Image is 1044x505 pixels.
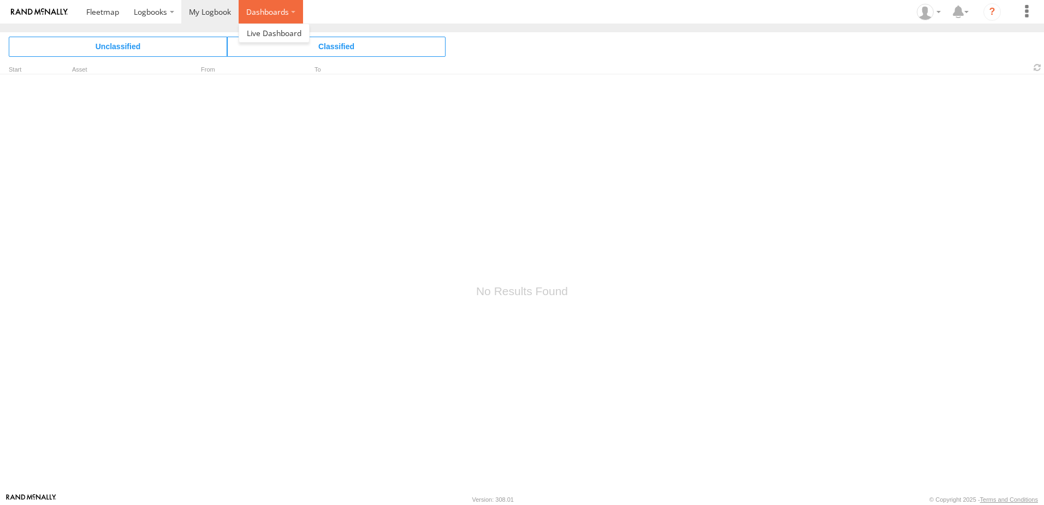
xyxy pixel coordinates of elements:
img: rand-logo.svg [11,8,68,16]
div: Version: 308.01 [472,496,514,503]
div: Click to Sort [9,67,41,73]
div: To [299,67,408,73]
div: Asset [72,67,181,73]
a: Visit our Website [6,494,56,505]
span: Click to view Unclassified Trips [9,37,227,56]
span: Click to view Classified Trips [227,37,446,56]
div: From [186,67,295,73]
span: Refresh [1031,62,1044,73]
a: Terms and Conditions [980,496,1038,503]
i: ? [983,3,1001,21]
div: © Copyright 2025 - [929,496,1038,503]
div: Vaughan Aujard [913,4,945,20]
